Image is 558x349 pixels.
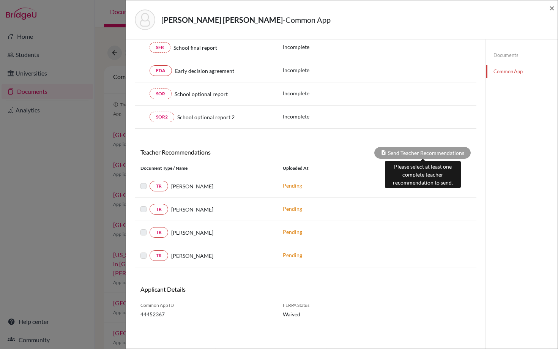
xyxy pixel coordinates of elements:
h6: Teacher Recommendations [135,148,306,156]
a: SOR2 [150,112,174,122]
a: SFR [150,42,170,53]
span: School optional report 2 [177,113,235,121]
span: School optional report [175,90,228,98]
a: SOR [150,88,172,99]
span: 44452367 [140,310,271,318]
button: Close [549,3,555,13]
p: Pending [283,182,385,190]
p: Pending [283,228,385,236]
p: Incomplete [283,89,361,97]
p: Pending [283,205,385,213]
a: TR [150,250,168,261]
a: TR [150,227,168,238]
div: Please select at least one complete teacher recommendation to send. [385,161,461,188]
h6: Applicant Details [140,286,300,293]
p: Incomplete [283,43,361,51]
div: Document Type / Name [135,165,277,172]
span: × [549,2,555,13]
p: Pending [283,251,385,259]
span: Waived [283,310,357,318]
a: EDA [150,65,172,76]
div: Send Teacher Recommendations [374,147,471,159]
p: Incomplete [283,66,361,74]
span: [PERSON_NAME] [171,229,213,237]
span: Early decision agreement [175,67,234,75]
span: Common App ID [140,302,271,309]
a: TR [150,204,168,215]
span: [PERSON_NAME] [171,252,213,260]
a: Common App [486,65,558,78]
a: Documents [486,49,558,62]
p: Incomplete [283,112,361,120]
span: [PERSON_NAME] [171,182,213,190]
a: TR [150,181,168,191]
span: - Common App [283,15,331,24]
span: School final report [173,44,217,52]
span: FERPA Status [283,302,357,309]
div: Uploaded at [277,165,391,172]
strong: [PERSON_NAME] [PERSON_NAME] [161,15,283,24]
span: [PERSON_NAME] [171,205,213,213]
